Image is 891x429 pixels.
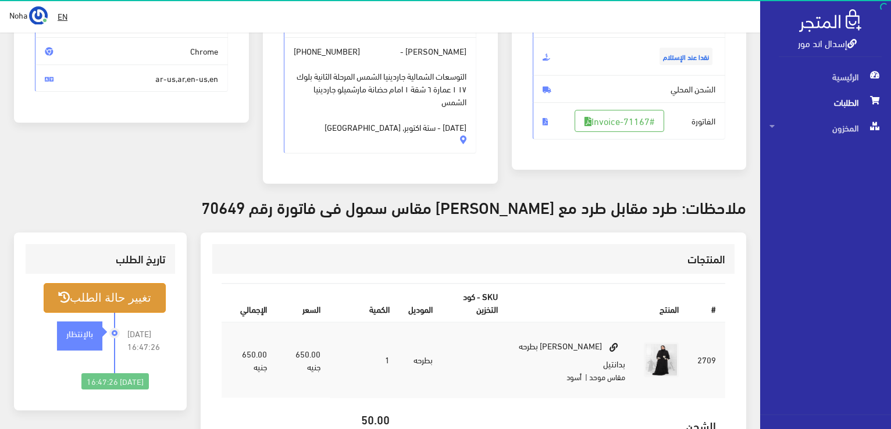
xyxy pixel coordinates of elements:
span: الرئيسية [769,64,882,90]
th: السعر [276,284,330,322]
a: الطلبات [760,90,891,115]
span: [PERSON_NAME] - [284,37,477,153]
td: 650.00 جنيه [222,322,276,398]
a: EN [53,6,72,27]
h3: تاريخ الطلب [35,253,166,264]
small: | أسود [566,370,587,384]
span: [DATE] 16:47:26 [127,327,166,353]
img: . [799,9,861,32]
td: 650.00 جنيه [276,322,330,398]
td: [PERSON_NAME] بطرحه بدانتيل [507,322,635,398]
span: Noha [9,8,27,22]
th: المنتج [507,284,688,322]
th: # [688,284,725,322]
h3: ملاحظات: طرد مقابل طرد مع [PERSON_NAME] مقاس سمول فى فاتورة رقم 70649 [14,198,746,216]
span: نقدا عند الإستلام [660,48,712,65]
img: ... [29,6,48,25]
span: ar-us,ar,en-us,en [35,65,228,92]
button: تغيير حالة الطلب [44,283,166,313]
a: المخزون [760,115,891,141]
span: التوسعات الشمالية جاردينيا الشمس المرحلة الثانية بلوك ١٧ ١ عمارة ٦ شقة ١ امام حضانة مارشميلو جارد... [294,58,467,134]
th: SKU - كود التخزين [442,284,507,322]
a: الرئيسية [760,64,891,90]
th: الكمية [330,284,399,322]
td: 2709 [688,322,725,398]
th: اﻹجمالي [222,284,276,322]
td: 1 [330,322,399,398]
small: مقاس موحد [589,370,625,384]
u: EN [58,9,67,23]
div: [DATE] 16:47:26 [81,373,149,389]
span: Chrome [35,37,228,65]
span: المخزون [769,115,882,141]
th: الموديل [399,284,442,322]
h3: المنتجات [222,253,725,264]
span: الفاتورة [533,102,726,140]
strong: بالإنتظار [66,327,93,339]
span: [PHONE_NUMBER] [294,45,360,58]
td: بطرحه [399,322,442,398]
span: الشحن المحلي [533,75,726,103]
a: ... Noha [9,6,48,24]
span: الطلبات [769,90,882,115]
a: #Invoice-71167 [575,110,664,132]
a: إسدال اند مور [798,34,857,51]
